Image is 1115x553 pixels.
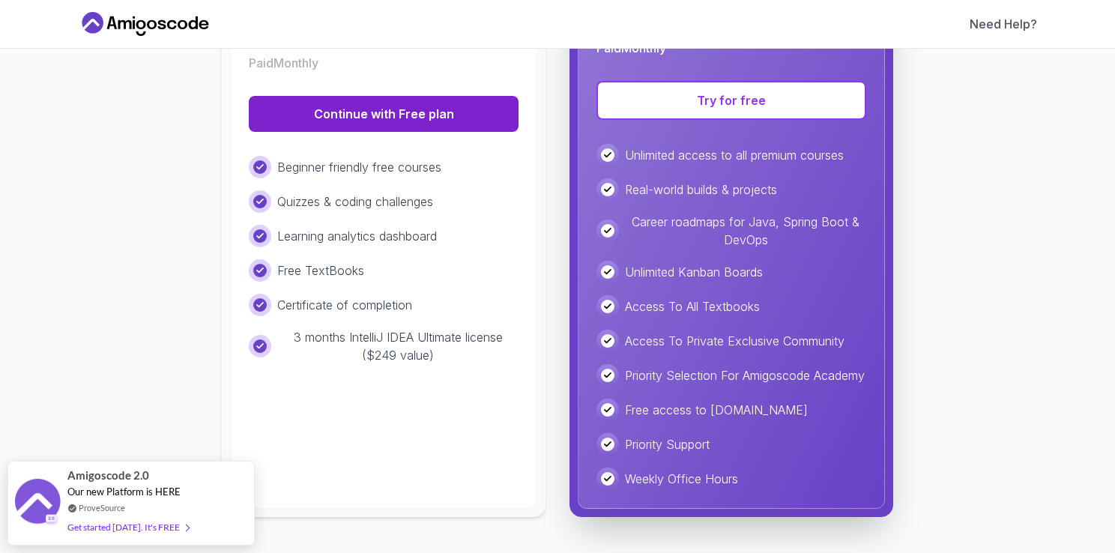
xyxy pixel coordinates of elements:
[625,181,777,199] p: Real-world builds & projects
[625,332,844,350] p: Access To Private Exclusive Community
[277,158,441,176] p: Beginner friendly free courses
[596,81,866,120] button: Try for free
[625,213,866,249] p: Career roadmaps for Java, Spring Boot & DevOps
[277,193,433,211] p: Quizzes & coding challenges
[277,328,519,364] p: 3 months IntelliJ IDEA Ultimate license ($249 value)
[67,467,149,484] span: Amigoscode 2.0
[277,262,364,279] p: Free TextBooks
[625,146,844,164] p: Unlimited access to all premium courses
[277,296,412,314] p: Certificate of completion
[249,96,519,132] button: Continue with Free plan
[625,297,760,315] p: Access To All Textbooks
[625,470,738,488] p: Weekly Office Hours
[970,15,1037,33] a: Need Help?
[249,54,318,72] p: Paid Monthly
[79,501,125,514] a: ProveSource
[625,263,763,281] p: Unlimited Kanban Boards
[625,401,808,419] p: Free access to [DOMAIN_NAME]
[277,227,437,245] p: Learning analytics dashboard
[67,486,181,498] span: Our new Platform is HERE
[625,366,865,384] p: Priority Selection For Amigoscode Academy
[67,519,189,536] div: Get started [DATE]. It's FREE
[15,479,60,528] img: provesource social proof notification image
[625,435,710,453] p: Priority Support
